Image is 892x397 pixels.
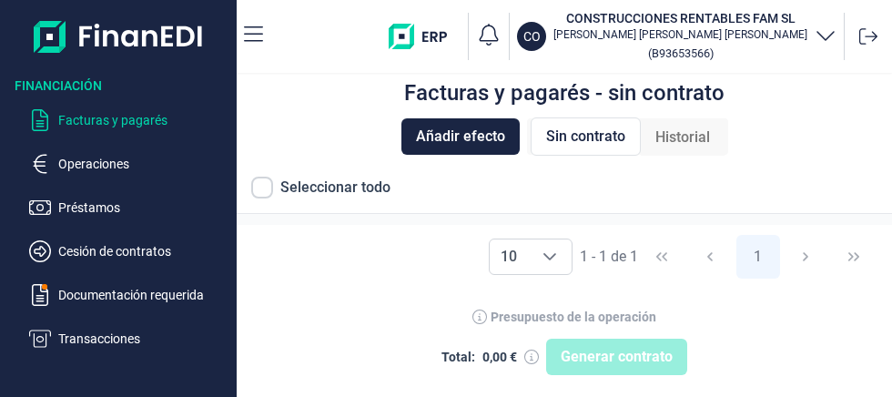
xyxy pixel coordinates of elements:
[553,27,807,42] p: [PERSON_NAME] [PERSON_NAME] [PERSON_NAME]
[29,284,229,306] button: Documentación requerida
[58,328,229,350] p: Transacciones
[58,197,229,219] p: Préstamos
[648,46,714,60] small: Copiar cif
[640,235,684,279] button: First Page
[580,249,638,264] span: 1 - 1 de 1
[736,235,780,279] button: Page 1
[641,119,725,156] div: Historial
[416,126,505,148] span: Añadir efecto
[29,197,229,219] button: Préstamos
[441,350,475,364] div: Total:
[280,177,390,198] div: Seleccionar todo
[784,235,827,279] button: Next Page
[58,109,229,131] p: Facturas y pagarés
[401,118,520,155] button: Añadir efecto
[528,239,572,274] div: Choose
[58,240,229,262] p: Cesión de contratos
[832,235,876,279] button: Last Page
[58,284,229,306] p: Documentación requerida
[404,82,725,104] div: Facturas y pagarés - sin contrato
[29,109,229,131] button: Facturas y pagarés
[517,9,836,64] button: COCONSTRUCCIONES RENTABLES FAM SL[PERSON_NAME] [PERSON_NAME] [PERSON_NAME](B93653566)
[490,239,528,274] span: 10
[29,328,229,350] button: Transacciones
[546,126,625,148] span: Sin contrato
[688,235,732,279] button: Previous Page
[58,153,229,175] p: Operaciones
[655,127,710,148] span: Historial
[523,27,541,46] p: CO
[29,153,229,175] button: Operaciones
[34,15,204,58] img: Logo de aplicación
[491,310,656,324] div: Presupuesto de la operación
[389,24,461,49] img: erp
[553,9,807,27] h3: CONSTRUCCIONES RENTABLES FAM SL
[531,117,641,156] div: Sin contrato
[482,350,517,364] div: 0,00 €
[29,240,229,262] button: Cesión de contratos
